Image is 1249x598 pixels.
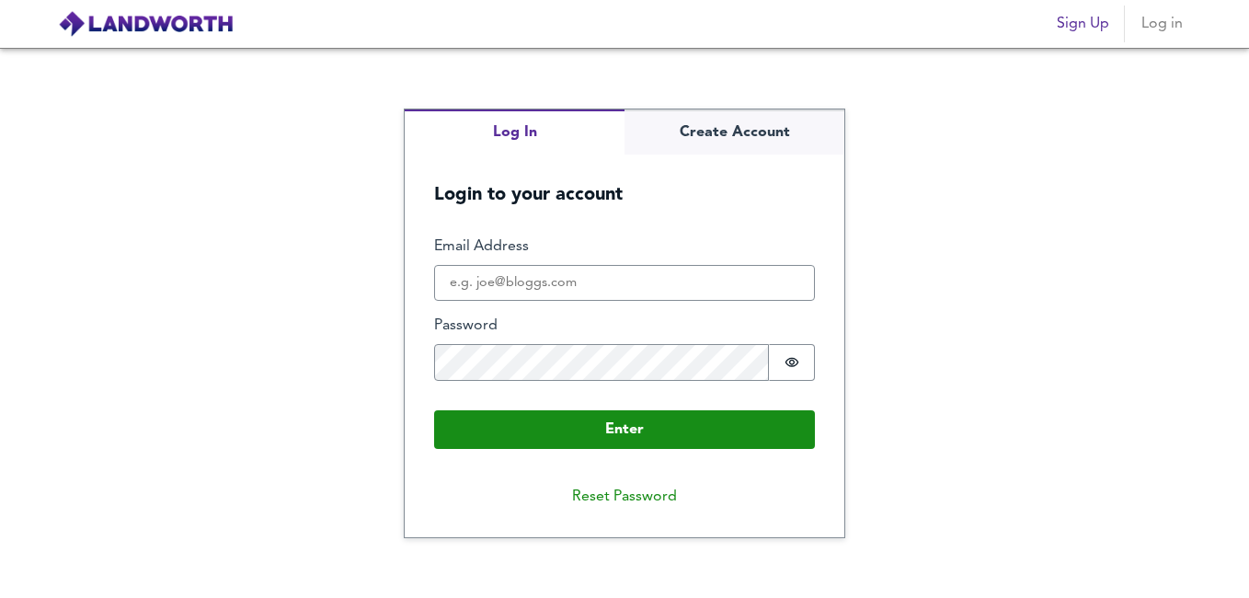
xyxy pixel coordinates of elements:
button: Log In [405,109,624,155]
button: Reset Password [557,478,692,515]
h5: Login to your account [405,155,844,207]
span: Sign Up [1057,11,1109,37]
button: Sign Up [1049,6,1117,42]
button: Show password [769,344,815,381]
input: e.g. joe@bloggs.com [434,265,815,302]
span: Log in [1140,11,1184,37]
button: Create Account [624,109,844,155]
label: Password [434,316,815,337]
img: logo [58,10,234,38]
button: Log in [1132,6,1191,42]
button: Enter [434,410,815,449]
label: Email Address [434,236,815,258]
